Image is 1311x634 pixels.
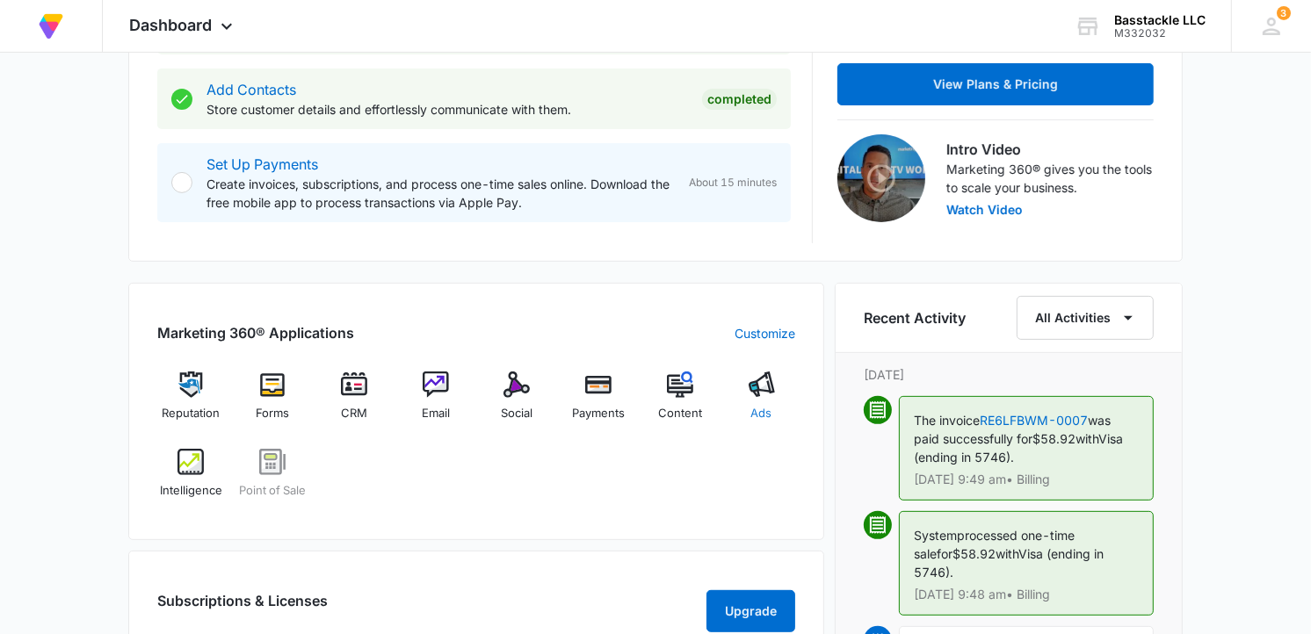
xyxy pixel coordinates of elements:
a: CRM [321,371,388,435]
h2: Subscriptions & Licenses [157,590,328,625]
p: Marketing 360® gives you the tools to scale your business. [946,160,1154,197]
span: processed one-time sale [914,528,1075,561]
span: with [996,546,1018,561]
div: notifications count [1277,6,1291,20]
span: Ads [751,405,772,422]
a: Intelligence [157,449,225,512]
a: Set Up Payments [206,155,318,173]
span: with [1076,431,1098,446]
div: account name [1114,13,1206,27]
span: CRM [341,405,367,422]
button: View Plans & Pricing [837,63,1154,105]
span: Email [422,405,450,422]
img: Volusion [35,11,67,42]
span: Content [658,405,702,422]
a: Forms [239,371,307,435]
span: Point of Sale [239,482,306,500]
span: The invoice [914,413,980,428]
a: RE6LFBWM-0007 [980,413,1088,428]
h3: Intro Video [946,139,1154,160]
button: All Activities [1017,296,1154,340]
span: Intelligence [160,482,222,500]
a: Point of Sale [239,449,307,512]
span: for [937,546,952,561]
a: Content [647,371,714,435]
span: Social [501,405,532,422]
h2: Marketing 360® Applications [157,322,354,343]
a: Reputation [157,371,225,435]
p: Create invoices, subscriptions, and process one-time sales online. Download the free mobile app t... [206,175,675,212]
span: Dashboard [129,16,212,34]
div: account id [1114,27,1206,40]
p: Store customer details and effortlessly communicate with them. [206,100,688,119]
h6: Recent Activity [864,307,966,328]
a: Ads [728,371,795,435]
a: Customize [735,324,795,342]
span: About 15 minutes [689,175,777,191]
span: $58.92 [952,546,996,561]
img: Intro Video [837,134,925,222]
p: [DATE] 9:48 am • Billing [914,588,1139,601]
p: [DATE] 9:49 am • Billing [914,473,1139,486]
span: 3 [1277,6,1291,20]
a: Email [402,371,469,435]
a: Add Contacts [206,81,296,98]
span: Forms [256,405,289,422]
button: Upgrade [706,590,795,632]
button: Watch Video [946,204,1023,216]
span: Payments [572,405,625,422]
span: System [914,528,957,543]
a: Payments [565,371,633,435]
span: Reputation [162,405,220,422]
div: Completed [702,89,777,110]
p: [DATE] [864,365,1154,384]
a: Social [483,371,551,435]
span: $58.92 [1032,431,1076,446]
